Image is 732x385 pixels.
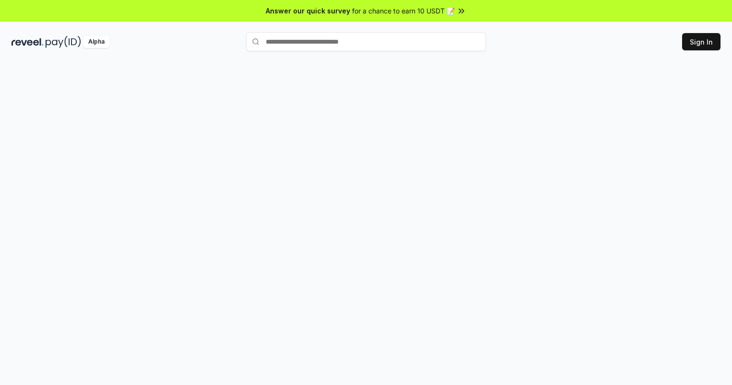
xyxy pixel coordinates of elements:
img: pay_id [46,36,81,48]
div: Alpha [83,36,110,48]
span: Answer our quick survey [266,6,350,16]
span: for a chance to earn 10 USDT 📝 [352,6,455,16]
button: Sign In [682,33,720,50]
img: reveel_dark [12,36,44,48]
